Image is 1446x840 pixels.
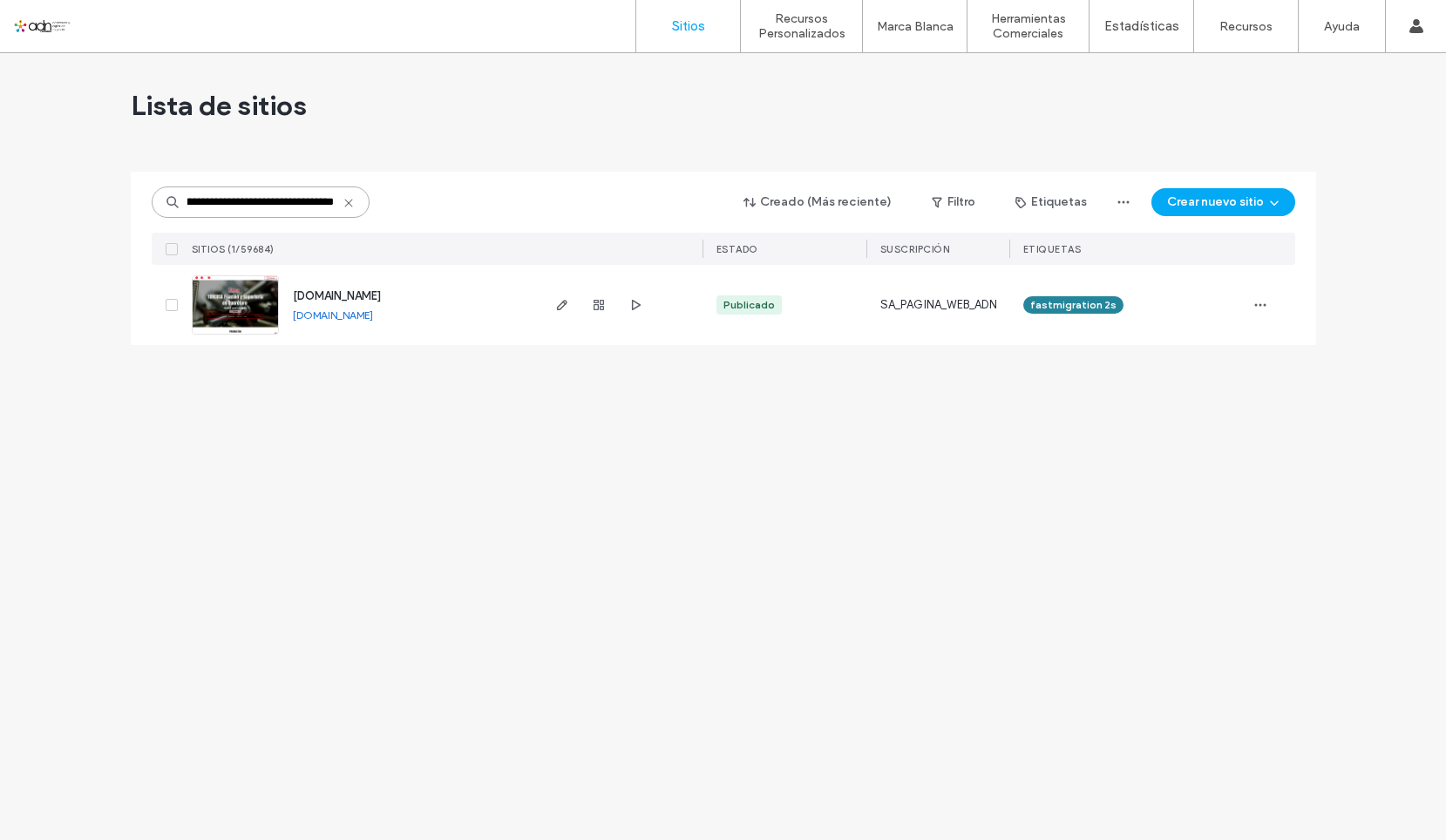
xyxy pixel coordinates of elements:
span: fastmigration 2s [1030,297,1117,313]
a: [DOMAIN_NAME] [293,308,373,322]
label: Sitios [672,18,705,34]
div: Publicado [723,297,775,313]
label: Recursos [1219,19,1273,34]
span: ETIQUETAS [1023,243,1082,255]
label: Ayuda [1324,19,1360,34]
label: Marca Blanca [877,19,954,34]
a: [DOMAIN_NAME] [293,289,381,302]
span: SITIOS (1/59684) [192,243,275,255]
span: SA_PAGINA_WEB_ADN [880,296,997,314]
span: Lista de sitios [131,88,307,123]
span: ESTADO [716,243,758,255]
button: Creado (Más reciente) [729,188,907,216]
label: Herramientas Comerciales [967,11,1089,41]
button: Filtro [914,188,993,216]
button: Crear nuevo sitio [1151,188,1295,216]
label: Recursos Personalizados [741,11,862,41]
label: Estadísticas [1104,18,1179,34]
span: Suscripción [880,243,950,255]
button: Etiquetas [1000,188,1103,216]
span: Ayuda [37,12,85,28]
